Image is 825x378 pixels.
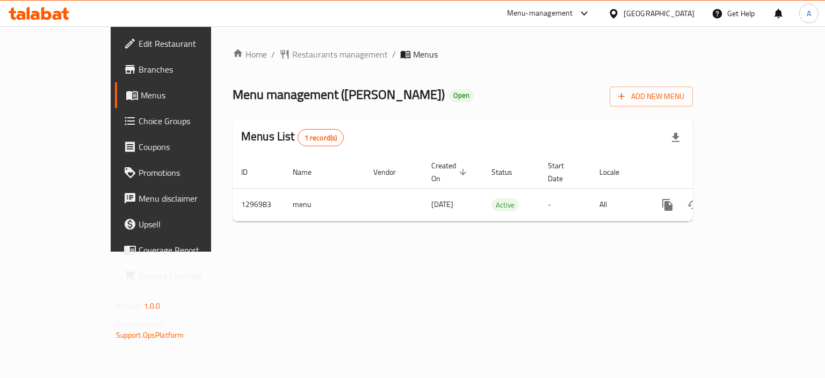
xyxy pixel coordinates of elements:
[624,8,694,19] div: [GEOGRAPHIC_DATA]
[116,328,184,342] a: Support.OpsPlatform
[618,90,684,103] span: Add New Menu
[599,166,633,179] span: Locale
[139,166,240,179] span: Promotions
[115,211,249,237] a: Upsell
[115,237,249,263] a: Coverage Report
[284,188,365,221] td: menu
[655,192,681,218] button: more
[139,218,240,231] span: Upsell
[139,37,240,50] span: Edit Restaurant
[807,8,811,19] span: A
[646,156,766,189] th: Actions
[115,56,249,82] a: Branches
[413,48,438,61] span: Menus
[233,82,445,106] span: Menu management ( [PERSON_NAME] )
[491,198,519,211] div: Active
[139,63,240,76] span: Branches
[233,48,267,61] a: Home
[115,134,249,160] a: Coupons
[233,188,284,221] td: 1296983
[431,197,453,211] span: [DATE]
[141,89,240,102] span: Menus
[279,48,388,61] a: Restaurants management
[591,188,646,221] td: All
[491,199,519,211] span: Active
[115,31,249,56] a: Edit Restaurant
[507,7,573,20] div: Menu-management
[663,125,689,151] div: Export file
[233,48,693,61] nav: breadcrumb
[115,186,249,211] a: Menu disclaimer
[139,192,240,205] span: Menu disclaimer
[392,48,396,61] li: /
[431,159,470,185] span: Created On
[449,89,474,102] div: Open
[298,133,344,143] span: 1 record(s)
[115,82,249,108] a: Menus
[491,166,526,179] span: Status
[539,188,591,221] td: -
[233,156,766,222] table: enhanced table
[298,129,344,146] div: Total records count
[116,299,142,313] span: Version:
[115,160,249,186] a: Promotions
[681,192,706,218] button: Change Status
[139,140,240,153] span: Coupons
[139,269,240,282] span: Grocery Checklist
[449,91,474,100] span: Open
[548,159,578,185] span: Start Date
[241,166,262,179] span: ID
[610,87,693,106] button: Add New Menu
[292,48,388,61] span: Restaurants management
[115,108,249,134] a: Choice Groups
[241,129,344,146] h2: Menus List
[373,166,410,179] span: Vendor
[293,166,325,179] span: Name
[139,244,240,256] span: Coverage Report
[115,263,249,289] a: Grocery Checklist
[116,317,165,331] span: Get support on:
[139,115,240,127] span: Choice Groups
[144,299,161,313] span: 1.0.0
[271,48,275,61] li: /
